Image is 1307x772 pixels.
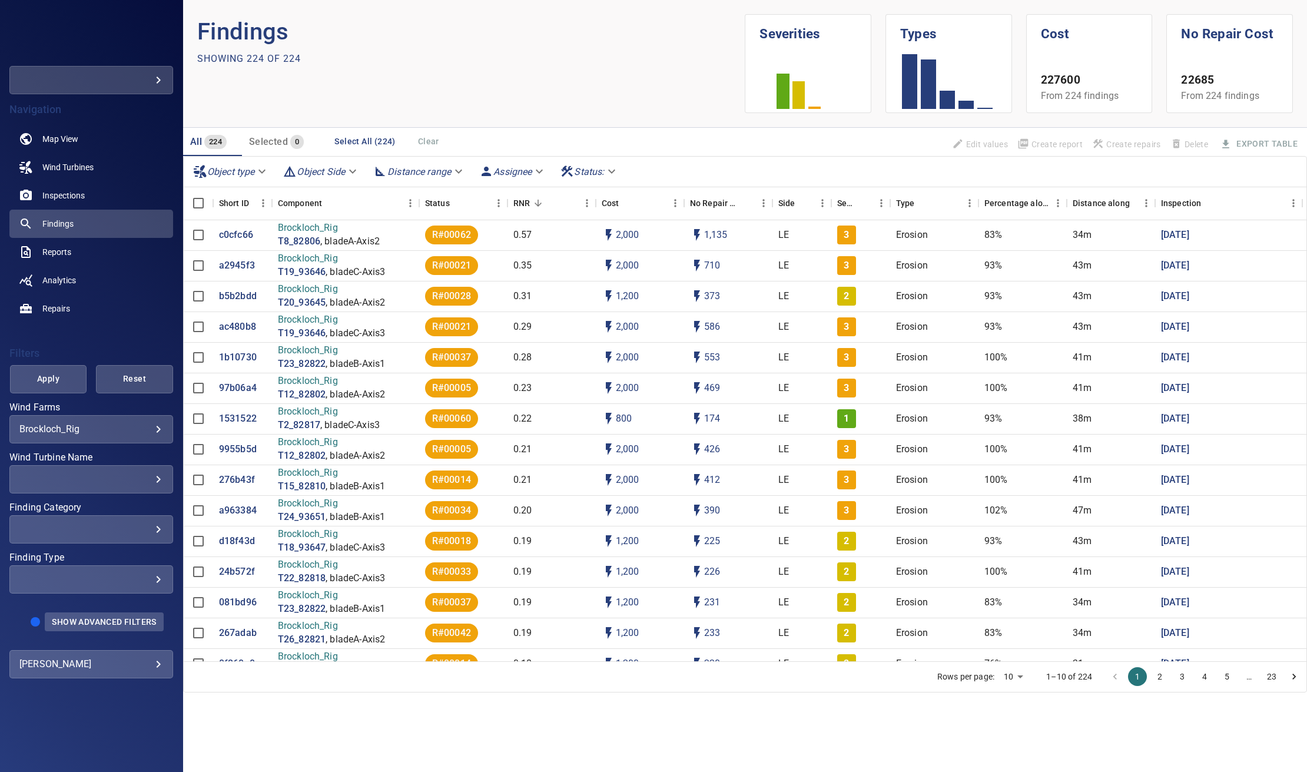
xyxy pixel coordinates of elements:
a: [DATE] [1161,259,1189,273]
button: Menu [490,194,507,212]
a: [DATE] [1161,351,1189,365]
p: Erosion [896,228,928,242]
div: Object type [188,161,274,182]
p: 97b06a4 [219,382,257,395]
p: Brockloch_Rig [278,313,385,327]
a: ac480b8 [219,320,256,334]
a: [DATE] [1161,473,1189,487]
span: 224 [204,135,227,149]
span: Show Advanced Filters [52,617,156,627]
div: Short ID [219,187,249,220]
p: [DATE] [1161,596,1189,609]
h4: Filters [9,347,173,359]
div: R#00034 [425,501,478,520]
a: T23_82822 [278,357,326,371]
a: T22_82818 [278,572,326,585]
div: R#00062 [425,226,478,244]
button: Go to page 4 [1195,667,1214,686]
a: d18f43d [219,535,255,548]
div: Projected additional costs incurred by waiting 1 year to repair. This is a function of possible i... [690,187,738,220]
span: R#00028 [425,290,478,303]
a: inspections noActive [9,181,173,210]
p: [DATE] [1161,627,1189,640]
div: Distance along [1073,187,1130,220]
p: 2,000 [616,228,639,242]
p: 267adab [219,627,257,640]
div: R#00037 [425,348,478,367]
a: T20_93645 [278,296,326,310]
div: Repair Now Ratio: The ratio of the additional incurred cost of repair in 1 year and the cost of r... [513,187,530,220]
p: , bladeC-Axis3 [326,327,385,340]
div: R#00021 [425,256,478,275]
p: T26_82821 [278,633,326,647]
div: R#00005 [425,440,478,459]
a: [DATE] [1161,535,1189,548]
svg: Auto cost [602,595,616,609]
div: Brockloch_Rig [19,423,163,435]
span: Repairs [42,303,70,314]
label: Finding Type [9,553,173,562]
button: Menu [1285,194,1302,212]
p: , bladeA-Axis2 [326,388,385,402]
button: Menu [578,194,596,212]
p: 586 [704,320,720,334]
p: 227600 [1041,72,1138,89]
button: Menu [873,194,890,212]
p: 43m [1073,290,1092,303]
svg: Auto cost [602,442,616,456]
p: Showing 224 of 224 [197,52,301,66]
button: Sort [322,195,339,211]
a: map noActive [9,125,173,153]
div: Short ID [213,187,272,220]
p: 34m [1073,228,1092,242]
a: [DATE] [1161,320,1189,334]
div: Component [278,187,322,220]
p: 373 [704,290,720,303]
p: , bladeC-Axis3 [326,572,385,585]
p: 081bd96 [219,596,257,609]
a: T15_82810 [278,480,326,493]
p: [DATE] [1161,382,1189,395]
p: T19_93646 [278,266,326,279]
span: From 224 findings [1041,90,1119,101]
div: R#00018 [425,532,478,551]
div: Cost [596,187,684,220]
a: [DATE] [1161,657,1189,671]
div: Status [419,187,507,220]
svg: Auto cost [602,289,616,303]
button: Apply [10,365,87,393]
button: Menu [666,194,684,212]
button: Menu [814,194,831,212]
p: T8_82806 [278,235,320,249]
p: Findings [197,14,745,49]
button: Select All (224) [330,131,400,153]
p: [DATE] [1161,565,1189,579]
p: 3 [844,259,849,273]
svg: Auto cost [602,259,616,273]
div: Status: [555,161,623,182]
div: R#00014 [425,471,478,489]
span: Findings that are included in repair orders will not be updated [947,134,1013,154]
button: Menu [402,194,419,212]
span: R#00037 [425,351,478,365]
svg: Auto impact [690,320,704,334]
svg: Auto cost [602,350,616,365]
a: 0f260a0 [219,657,255,671]
span: 0 [290,135,304,149]
button: Sort [856,195,873,211]
span: Apply the latest inspection filter to create repairs [1087,134,1166,154]
div: R#00033 [425,562,478,581]
button: Go to page 3 [1173,667,1192,686]
button: page 1 [1128,667,1147,686]
a: T23_82822 [278,602,326,616]
svg: Auto impact [690,259,704,273]
a: T12_82802 [278,449,326,463]
em: Object Side [297,166,345,177]
a: 24b572f [219,565,255,579]
svg: Auto cost [602,381,616,395]
a: 276b43f [219,473,255,487]
p: Erosion [896,290,928,303]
